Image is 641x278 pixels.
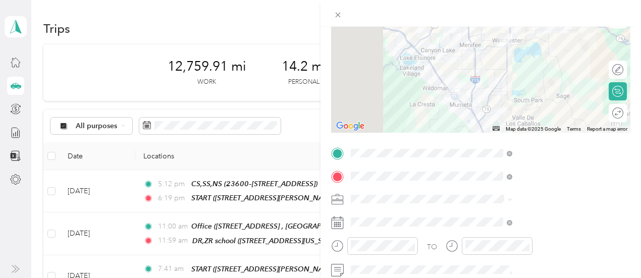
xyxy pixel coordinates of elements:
[584,221,641,278] iframe: Everlance-gr Chat Button Frame
[567,126,581,132] a: Terms (opens in new tab)
[506,126,561,132] span: Map data ©2025 Google
[587,126,627,132] a: Report a map error
[334,120,367,133] a: Open this area in Google Maps (opens a new window)
[427,242,437,252] div: TO
[334,120,367,133] img: Google
[493,126,500,131] button: Keyboard shortcuts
